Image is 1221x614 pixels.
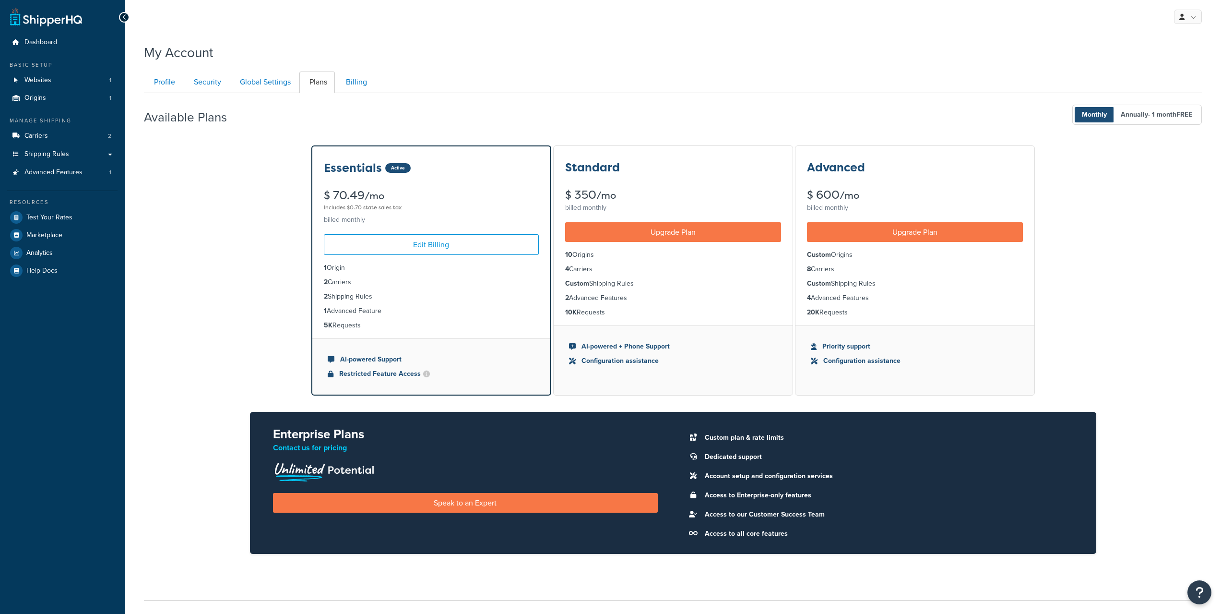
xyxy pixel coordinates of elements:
[807,250,1023,260] li: Origins
[26,267,58,275] span: Help Docs
[840,189,859,202] small: /mo
[700,527,1073,541] li: Access to all core features
[565,250,572,260] strong: 10
[324,263,539,273] li: Origin
[324,277,539,288] li: Carriers
[24,94,46,102] span: Origins
[324,263,327,273] strong: 1
[7,244,118,262] a: Analytics
[324,234,539,255] a: Edit Billing
[700,431,1073,445] li: Custom plan & rate limits
[24,150,69,158] span: Shipping Rules
[7,227,118,244] a: Marketplace
[565,293,781,303] li: Advanced Features
[700,508,1073,521] li: Access to our Customer Success Team
[324,306,327,316] strong: 1
[273,459,375,482] img: Unlimited Potential
[7,117,118,125] div: Manage Shipping
[565,201,781,215] div: billed monthly
[385,163,411,173] div: Active
[24,169,83,177] span: Advanced Features
[565,161,620,174] h3: Standard
[26,249,53,257] span: Analytics
[1148,109,1192,120] span: - 1 month
[7,262,118,279] a: Help Docs
[811,341,1019,352] li: Priority support
[299,72,335,93] a: Plans
[565,278,589,289] strong: Custom
[328,354,535,365] li: AI-powered Support
[565,307,781,318] li: Requests
[565,278,781,289] li: Shipping Rules
[807,278,1023,289] li: Shipping Rules
[7,198,118,206] div: Resources
[7,34,118,51] a: Dashboard
[7,164,118,181] a: Advanced Features 1
[324,306,539,316] li: Advanced Feature
[569,356,777,366] li: Configuration assistance
[184,72,229,93] a: Security
[1187,580,1211,604] button: Open Resource Center
[273,493,658,513] a: Speak to an Expert
[7,72,118,89] a: Websites 1
[7,127,118,145] a: Carriers 2
[811,356,1019,366] li: Configuration assistance
[324,162,382,174] h3: Essentials
[569,341,777,352] li: AI-powered + Phone Support
[807,222,1023,242] a: Upgrade Plan
[7,145,118,163] a: Shipping Rules
[24,132,48,140] span: Carriers
[565,222,781,242] a: Upgrade Plan
[328,369,535,379] li: Restricted Feature Access
[700,450,1073,464] li: Dedicated support
[109,169,111,177] span: 1
[565,307,577,317] strong: 10K
[109,76,111,84] span: 1
[10,7,82,26] a: ShipperHQ Home
[26,214,72,222] span: Test Your Rates
[324,277,328,287] strong: 2
[144,72,183,93] a: Profile
[144,43,213,62] h1: My Account
[700,489,1073,502] li: Access to Enterprise-only features
[565,250,781,260] li: Origins
[336,72,375,93] a: Billing
[365,189,384,203] small: /mo
[807,307,1023,318] li: Requests
[1075,107,1114,122] span: Monthly
[7,164,118,181] li: Advanced Features
[596,189,616,202] small: /mo
[807,293,811,303] strong: 4
[807,161,865,174] h3: Advanced
[26,231,62,240] span: Marketplace
[807,264,1023,275] li: Carriers
[807,201,1023,215] div: billed monthly
[807,250,831,260] strong: Custom
[324,291,328,301] strong: 2
[1176,109,1192,120] b: FREE
[144,110,241,124] h2: Available Plans
[565,189,781,201] div: $ 350
[273,427,658,441] h2: Enterprise Plans
[565,293,569,303] strong: 2
[24,76,51,84] span: Websites
[324,291,539,302] li: Shipping Rules
[7,209,118,226] a: Test Your Rates
[324,320,332,330] strong: 5K
[7,72,118,89] li: Websites
[807,307,819,317] strong: 20K
[108,132,111,140] span: 2
[565,264,569,274] strong: 4
[109,94,111,102] span: 1
[7,89,118,107] li: Origins
[324,202,539,213] div: Includes $0.70 state sales tax
[7,89,118,107] a: Origins 1
[807,189,1023,201] div: $ 600
[324,190,539,213] div: $ 70.49
[7,61,118,69] div: Basic Setup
